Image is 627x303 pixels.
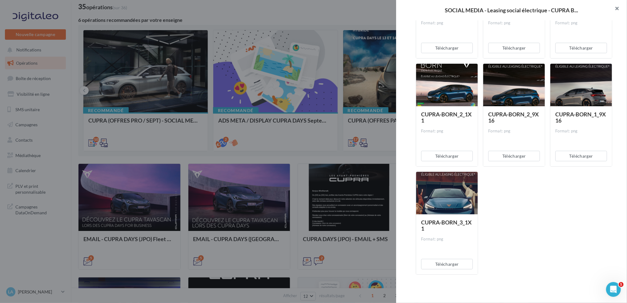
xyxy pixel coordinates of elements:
div: Format: png [421,20,473,26]
div: Format: png [555,20,607,26]
span: SOCIAL MEDIA - Leasing social électrique - CUPRA B... [445,7,578,13]
div: Format: png [421,236,473,242]
span: CUPRA-BORN_3_1X1 [421,219,472,232]
iframe: Intercom live chat [606,282,621,297]
div: Format: png [488,20,540,26]
button: Télécharger [488,151,540,161]
span: CUPRA-BORN_2_1X1 [421,111,472,124]
button: Télécharger [421,43,473,53]
span: CUPRA-BORN_2_9X16 [488,111,539,124]
button: Télécharger [555,151,607,161]
button: Télécharger [488,43,540,53]
span: CUPRA-BORN_1_9X16 [555,111,606,124]
div: Format: png [555,128,607,134]
div: Format: png [421,128,473,134]
button: Télécharger [555,43,607,53]
button: Télécharger [421,151,473,161]
div: Format: png [488,128,540,134]
span: 1 [619,282,624,287]
button: Télécharger [421,259,473,269]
